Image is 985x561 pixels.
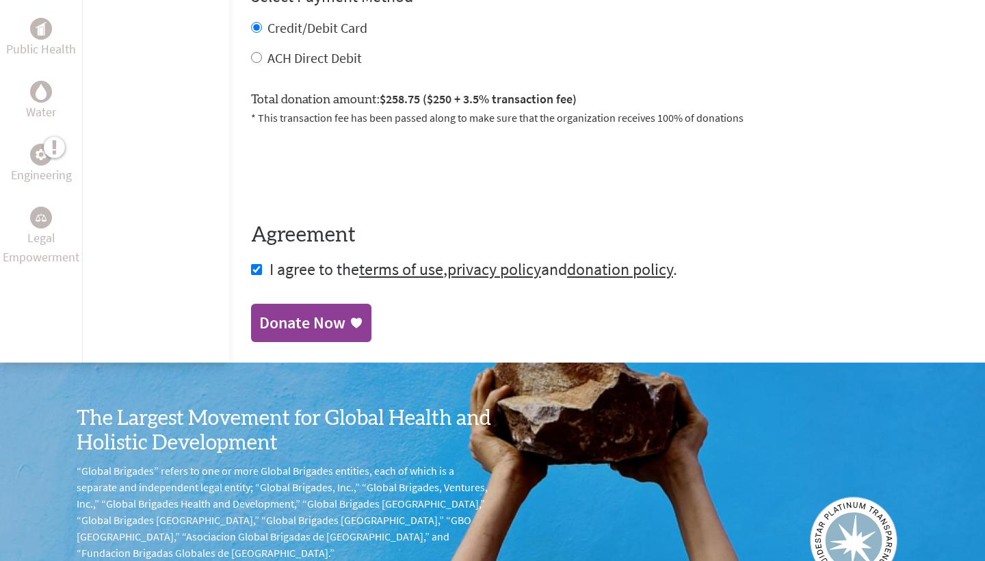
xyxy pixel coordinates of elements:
[26,81,56,122] a: WaterWater
[77,462,492,561] p: “Global Brigades” refers to one or more Global Brigades entities, each of which is a separate and...
[359,259,443,280] a: terms of use
[251,109,963,126] p: * This transaction fee has been passed along to make sure that the organization receives 100% of ...
[251,223,963,248] h4: Agreement
[26,103,56,122] p: Water
[36,22,47,36] img: Public Health
[259,312,345,334] div: Donate Now
[3,207,79,267] a: Legal EmpowermentLegal Empowerment
[30,144,52,166] div: Engineering
[380,91,577,107] span: $258.75 ($250 + 3.5% transaction fee)
[30,18,52,40] div: Public Health
[6,18,76,59] a: Public HealthPublic Health
[36,148,47,159] img: Engineering
[267,19,367,36] label: Credit/Debit Card
[30,81,52,103] div: Water
[11,144,72,185] a: EngineeringEngineering
[267,49,362,66] label: ACH Direct Debit
[11,166,72,185] p: Engineering
[36,213,47,222] img: Legal Empowerment
[30,207,52,229] div: Legal Empowerment
[251,142,459,196] iframe: reCAPTCHA
[251,304,371,342] a: Donate Now
[36,83,47,99] img: Water
[270,259,677,280] span: I agree to the , and .
[251,90,577,109] label: Total donation amount:
[3,229,79,267] p: Legal Empowerment
[567,259,673,280] a: donation policy
[447,259,541,280] a: privacy policy
[6,40,76,59] p: Public Health
[77,406,492,456] h3: The Largest Movement for Global Health and Holistic Development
